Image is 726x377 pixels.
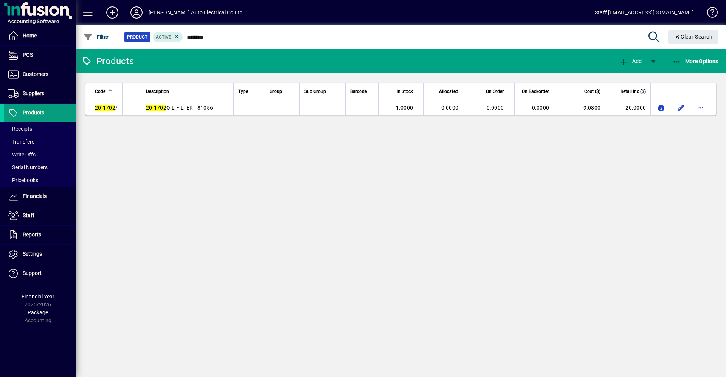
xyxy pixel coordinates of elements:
[4,148,76,161] a: Write Offs
[146,105,213,111] span: OIL FILTER =81056
[8,126,32,132] span: Receipts
[4,84,76,103] a: Suppliers
[22,294,54,300] span: Financial Year
[532,105,549,111] span: 0.0000
[675,102,687,114] button: Edit
[270,87,295,96] div: Group
[127,33,147,41] span: Product
[383,87,420,96] div: In Stock
[487,105,504,111] span: 0.0000
[674,34,713,40] span: Clear Search
[441,105,459,111] span: 0.0000
[8,177,38,183] span: Pricebooks
[350,87,367,96] span: Barcode
[146,87,229,96] div: Description
[439,87,458,96] span: Allocated
[396,105,413,111] span: 1.0000
[149,6,243,19] div: [PERSON_NAME] Auto Electrical Co Ltd
[23,212,34,218] span: Staff
[146,87,169,96] span: Description
[4,264,76,283] a: Support
[23,232,41,238] span: Reports
[4,245,76,264] a: Settings
[23,110,44,116] span: Products
[670,54,720,68] button: More Options
[486,87,504,96] span: On Order
[23,52,33,58] span: POS
[23,251,42,257] span: Settings
[8,151,36,158] span: Write Offs
[4,206,76,225] a: Staff
[4,65,76,84] a: Customers
[100,6,124,19] button: Add
[156,34,171,40] span: Active
[4,174,76,187] a: Pricebooks
[23,193,47,199] span: Financials
[95,87,105,96] span: Code
[595,6,694,19] div: Staff [EMAIL_ADDRESS][DOMAIN_NAME]
[270,87,282,96] span: Group
[428,87,465,96] div: Allocated
[146,105,166,111] em: 20-1702
[304,87,341,96] div: Sub Group
[84,34,109,40] span: Filter
[4,226,76,244] a: Reports
[350,87,374,96] div: Barcode
[519,87,556,96] div: On Backorder
[95,105,118,111] span: /
[23,71,48,77] span: Customers
[4,26,76,45] a: Home
[672,58,718,64] span: More Options
[584,87,600,96] span: Cost ($)
[701,2,717,26] a: Knowledge Base
[4,187,76,206] a: Financials
[23,270,42,276] span: Support
[605,100,650,115] td: 20.0000
[4,122,76,135] a: Receipts
[304,87,326,96] span: Sub Group
[238,87,260,96] div: Type
[8,139,34,145] span: Transfers
[95,87,118,96] div: Code
[695,102,707,114] button: More options
[81,55,134,67] div: Products
[560,100,605,115] td: 9.0800
[8,164,48,170] span: Serial Numbers
[28,309,48,315] span: Package
[4,135,76,148] a: Transfers
[668,30,719,44] button: Clear
[4,46,76,65] a: POS
[4,161,76,174] a: Serial Numbers
[522,87,549,96] span: On Backorder
[153,32,183,42] mat-chip: Activation Status: Active
[95,105,115,111] em: 20-1702
[621,87,646,96] span: Retail Inc ($)
[23,90,44,96] span: Suppliers
[397,87,413,96] span: In Stock
[474,87,510,96] div: On Order
[238,87,248,96] span: Type
[23,32,37,39] span: Home
[617,54,644,68] button: Add
[619,58,642,64] span: Add
[124,6,149,19] button: Profile
[82,30,111,44] button: Filter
